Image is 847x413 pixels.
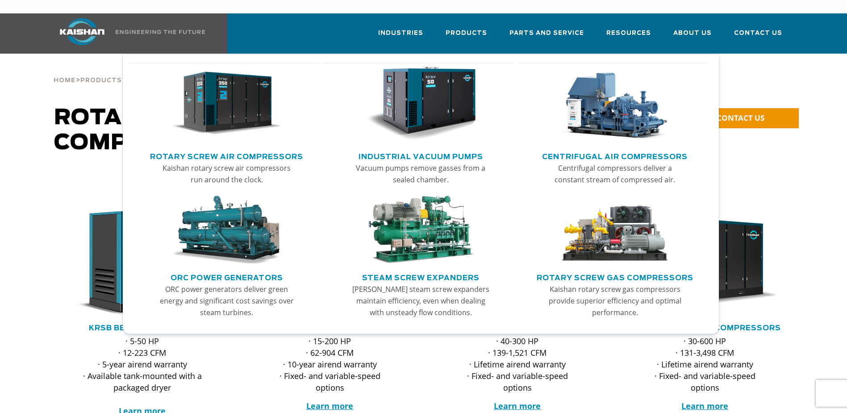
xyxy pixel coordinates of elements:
[606,28,651,38] span: Resources
[89,324,196,332] a: KRSB Belt Drive Series
[157,283,296,318] p: ORC power generators deliver green energy and significant cost savings over steam turbines.
[545,283,684,318] p: Kaishan rotary screw gas compressors provide superior efficiency and optimal performance.
[157,162,296,185] p: Kaishan rotary screw air compressors run around the clock.
[54,54,257,88] div: > >
[171,196,281,265] img: thumb-ORC-Power-Generators
[456,335,579,393] p: · 40-300 HP · 139-1,521 CFM · Lifetime airend warranty · Fixed- and variable-speed options
[537,270,693,283] a: Rotary Screw Gas Compressors
[446,28,487,38] span: Products
[378,21,423,52] a: Industries
[366,67,476,141] img: thumb-Industrial-Vacuum-Pumps
[560,67,670,141] img: thumb-Centrifugal-Air-Compressors
[688,108,799,128] a: CONTACT US
[80,78,122,84] span: Products
[54,76,75,84] a: Home
[171,67,281,141] img: thumb-Rotary-Screw-Air-Compressors
[643,335,767,393] p: · 30-600 HP · 131-3,498 CFM · Lifetime airend warranty · Fixed- and variable-speed options
[446,21,487,52] a: Products
[171,270,283,283] a: ORC Power Generators
[545,162,684,185] p: Centrifugal compressors deliver a constant stream of compressed air.
[673,28,712,38] span: About Us
[362,270,480,283] a: Steam Screw Expanders
[681,400,728,411] a: Learn more
[63,209,222,316] div: krsb30
[509,28,584,38] span: Parts and Service
[734,21,782,52] a: Contact Us
[306,400,353,411] a: Learn more
[54,107,299,154] span: Rotary Screw Air Compressors
[359,149,483,162] a: Industrial Vacuum Pumps
[542,149,688,162] a: Centrifugal Air Compressors
[378,28,423,38] span: Industries
[734,28,782,38] span: Contact Us
[717,113,764,123] span: CONTACT US
[673,21,712,52] a: About Us
[116,30,205,34] img: Engineering the future
[54,78,75,84] span: Home
[509,21,584,52] a: Parts and Service
[351,162,490,185] p: Vacuum pumps remove gasses from a sealed chamber.
[49,13,207,54] a: Kaishan USA
[560,196,670,265] img: thumb-Rotary-Screw-Gas-Compressors
[268,335,392,393] p: · 15-200 HP · 62-904 CFM · 10-year airend warranty · Fixed- and variable-speed options
[494,400,541,411] a: Learn more
[606,21,651,52] a: Resources
[80,76,122,84] a: Products
[49,18,116,45] img: kaishan logo
[351,283,490,318] p: [PERSON_NAME] steam screw expanders maintain efficiency, even when dealing with unsteady flow con...
[366,196,476,265] img: thumb-Steam-Screw-Expanders
[150,149,303,162] a: Rotary Screw Air Compressors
